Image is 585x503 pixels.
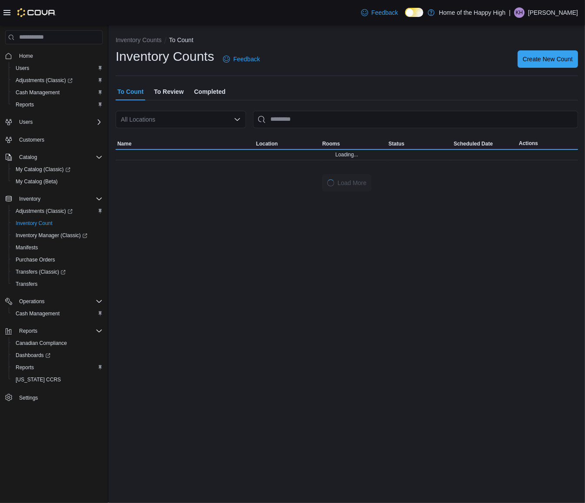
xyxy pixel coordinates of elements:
[16,117,103,127] span: Users
[16,326,41,336] button: Reports
[116,48,214,65] h1: Inventory Counts
[16,89,60,96] span: Cash Management
[12,75,103,86] span: Adjustments (Classic)
[19,154,37,161] span: Catalog
[19,394,38,401] span: Settings
[16,166,70,173] span: My Catalog (Classic)
[12,255,59,265] a: Purchase Orders
[16,326,103,336] span: Reports
[16,208,73,215] span: Adjustments (Classic)
[12,338,70,348] a: Canadian Compliance
[12,362,37,373] a: Reports
[9,163,106,175] a: My Catalog (Classic)
[519,140,538,147] span: Actions
[16,296,103,307] span: Operations
[9,361,106,374] button: Reports
[234,116,241,123] button: Open list of options
[16,101,34,108] span: Reports
[2,50,106,62] button: Home
[12,99,103,110] span: Reports
[387,139,452,149] button: Status
[516,7,523,18] span: KH
[514,7,525,18] div: Kathleen Hess
[16,364,34,371] span: Reports
[12,63,103,73] span: Users
[16,194,44,204] button: Inventory
[2,193,106,205] button: Inventory
[169,36,193,43] button: To Count
[16,134,103,145] span: Customers
[194,83,226,100] span: Completed
[16,152,103,162] span: Catalog
[219,50,263,68] a: Feedback
[12,230,103,241] span: Inventory Manager (Classic)
[16,135,48,145] a: Customers
[9,278,106,290] button: Transfers
[12,87,103,98] span: Cash Management
[9,217,106,229] button: Inventory Count
[12,218,56,228] a: Inventory Count
[19,195,40,202] span: Inventory
[12,267,69,277] a: Transfers (Classic)
[9,349,106,361] a: Dashboards
[16,376,61,383] span: [US_STATE] CCRS
[12,350,54,361] a: Dashboards
[16,51,37,61] a: Home
[16,117,36,127] button: Users
[116,139,254,149] button: Name
[12,87,63,98] a: Cash Management
[2,116,106,128] button: Users
[2,325,106,337] button: Reports
[154,83,183,100] span: To Review
[9,229,106,242] a: Inventory Manager (Classic)
[12,164,74,175] a: My Catalog (Classic)
[336,151,359,158] span: Loading...
[12,267,103,277] span: Transfers (Classic)
[16,77,73,84] span: Adjustments (Classic)
[2,391,106,404] button: Settings
[9,266,106,278] a: Transfers (Classic)
[16,256,55,263] span: Purchase Orders
[452,139,517,149] button: Scheduled Date
[16,244,38,251] span: Manifests
[12,255,103,265] span: Purchase Orders
[389,140,405,147] span: Status
[518,50,578,68] button: Create New Count
[19,136,44,143] span: Customers
[16,152,40,162] button: Catalog
[12,279,103,289] span: Transfers
[322,140,340,147] span: Rooms
[17,8,56,17] img: Cova
[2,151,106,163] button: Catalog
[116,36,578,46] nav: An example of EuiBreadcrumbs
[9,74,106,86] a: Adjustments (Classic)
[321,139,387,149] button: Rooms
[254,139,320,149] button: Location
[19,328,37,334] span: Reports
[405,8,423,17] input: Dark Mode
[2,133,106,146] button: Customers
[523,55,573,63] span: Create New Count
[12,206,76,216] a: Adjustments (Classic)
[256,140,278,147] span: Location
[16,50,103,61] span: Home
[2,295,106,308] button: Operations
[9,62,106,74] button: Users
[12,308,63,319] a: Cash Management
[9,308,106,320] button: Cash Management
[19,298,45,305] span: Operations
[12,242,103,253] span: Manifests
[12,374,64,385] a: [US_STATE] CCRS
[16,281,37,288] span: Transfers
[9,374,106,386] button: [US_STATE] CCRS
[12,350,103,361] span: Dashboards
[9,242,106,254] button: Manifests
[12,176,103,187] span: My Catalog (Beta)
[12,75,76,86] a: Adjustments (Classic)
[19,53,33,60] span: Home
[9,337,106,349] button: Canadian Compliance
[233,55,260,63] span: Feedback
[16,65,29,72] span: Users
[12,230,91,241] a: Inventory Manager (Classic)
